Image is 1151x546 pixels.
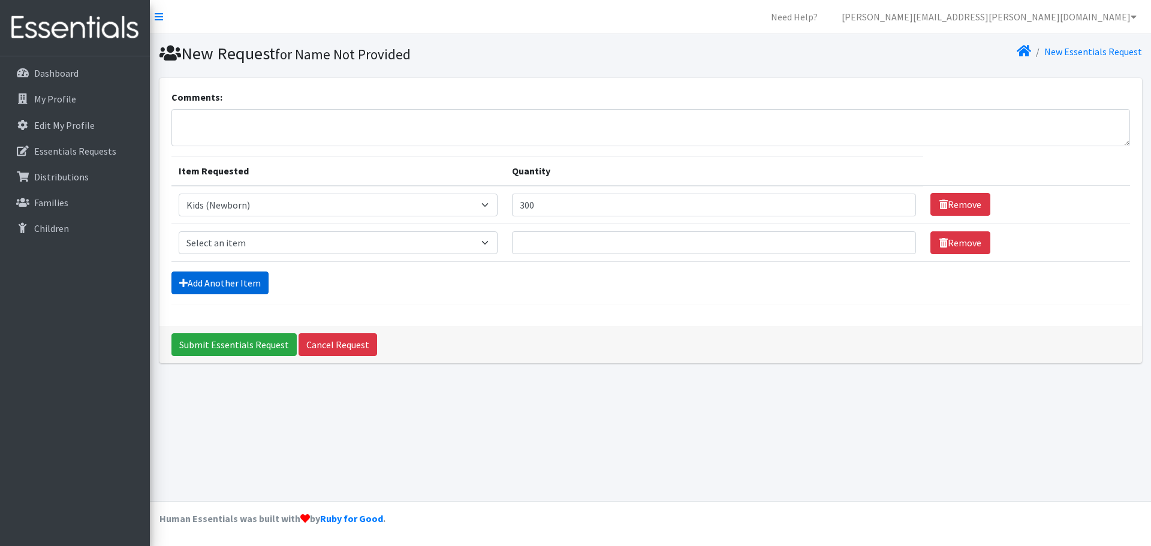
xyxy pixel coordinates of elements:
a: Families [5,191,145,215]
th: Item Requested [171,156,505,186]
a: Essentials Requests [5,139,145,163]
p: My Profile [34,93,76,105]
a: Cancel Request [299,333,377,356]
p: Distributions [34,171,89,183]
p: Edit My Profile [34,119,95,131]
a: Distributions [5,165,145,189]
img: HumanEssentials [5,8,145,48]
a: New Essentials Request [1044,46,1142,58]
a: Need Help? [761,5,827,29]
a: Edit My Profile [5,113,145,137]
p: Families [34,197,68,209]
strong: Human Essentials was built with by . [159,512,385,524]
a: [PERSON_NAME][EMAIL_ADDRESS][PERSON_NAME][DOMAIN_NAME] [832,5,1146,29]
p: Dashboard [34,67,79,79]
a: Add Another Item [171,272,269,294]
p: Children [34,222,69,234]
a: Ruby for Good [320,512,383,524]
label: Comments: [171,90,222,104]
a: Remove [930,231,990,254]
input: Submit Essentials Request [171,333,297,356]
p: Essentials Requests [34,145,116,157]
small: for Name Not Provided [275,46,411,63]
a: Remove [930,193,990,216]
a: Children [5,216,145,240]
a: Dashboard [5,61,145,85]
a: My Profile [5,87,145,111]
th: Quantity [505,156,923,186]
h1: New Request [159,43,646,64]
